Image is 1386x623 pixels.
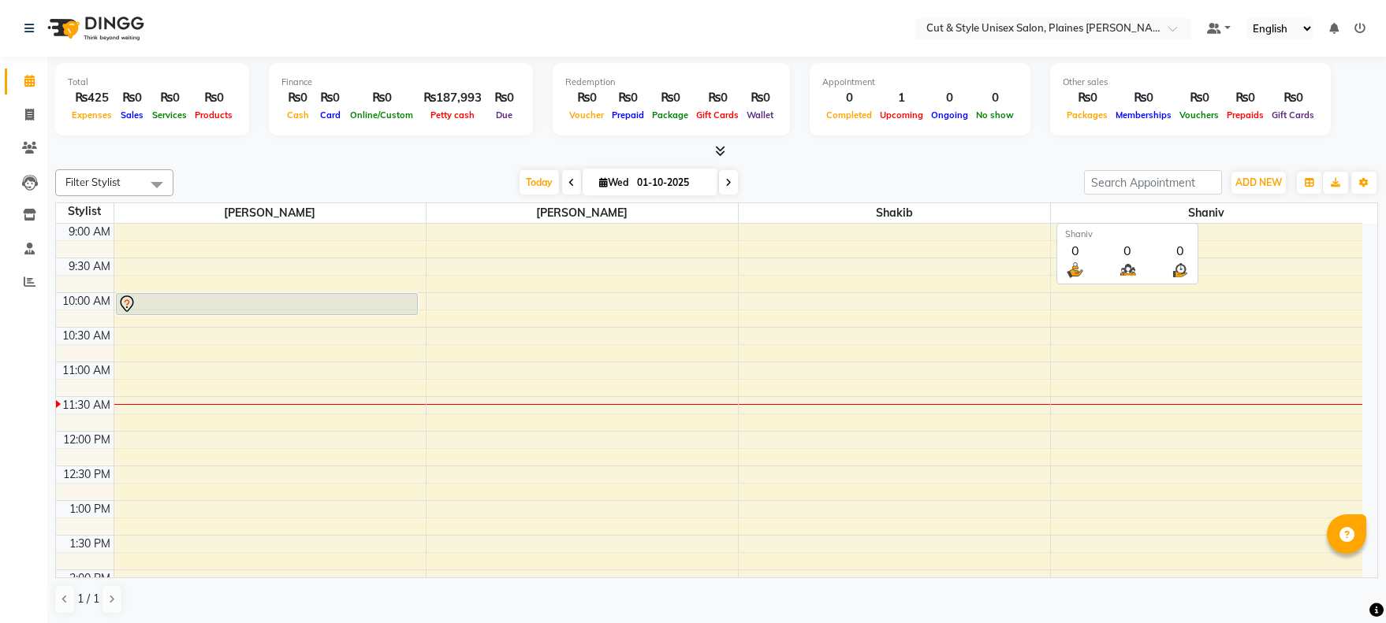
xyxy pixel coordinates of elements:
div: Total [68,76,237,89]
span: Prepaids [1223,109,1268,121]
span: Package [648,109,692,121]
div: Redemption [565,76,777,89]
div: 0 [972,89,1018,107]
div: 10:00 AM [59,293,114,310]
iframe: chat widget [1320,560,1370,607]
div: 2:00 PM [66,570,114,587]
div: [PERSON_NAME], TK01, 10:00 AM-10:20 AM, Hair Cut ([DEMOGRAPHIC_DATA]) [117,294,417,314]
span: Shakib [739,203,1050,223]
div: ₨0 [1063,89,1112,107]
span: Vouchers [1175,109,1223,121]
div: 0 [1170,241,1190,260]
div: 9:30 AM [65,258,114,275]
div: 11:00 AM [59,362,114,379]
span: ADD NEW [1235,176,1282,188]
div: Appointment [822,76,1018,89]
div: ₨0 [191,89,237,107]
span: Today [520,170,559,195]
span: Memberships [1112,109,1175,121]
div: Stylist [56,203,114,220]
div: Other sales [1063,76,1318,89]
span: Services [148,109,191,121]
div: 0 [927,89,972,107]
div: 12:00 PM [60,432,114,448]
span: Online/Custom [346,109,417,121]
div: ₨0 [565,89,608,107]
div: ₨0 [1268,89,1318,107]
span: Prepaid [608,109,648,121]
span: No show [972,109,1018,121]
span: Wallet [743,109,777,121]
div: ₨0 [148,89,191,107]
span: Gift Cards [692,109,743,121]
span: Card [316,109,345,121]
div: 1 [876,89,927,107]
div: ₨0 [608,89,648,107]
div: 11:30 AM [59,397,114,413]
div: Shaniv [1065,228,1190,241]
span: Upcoming [876,109,927,121]
img: logo [40,6,148,50]
span: Completed [822,109,876,121]
div: ₨0 [648,89,692,107]
span: Due [492,109,516,121]
span: [PERSON_NAME] [114,203,426,223]
button: ADD NEW [1231,172,1286,194]
div: ₨0 [116,89,148,107]
span: Packages [1063,109,1112,121]
div: ₨0 [743,89,777,107]
div: ₨0 [281,89,314,107]
div: ₨0 [488,89,520,107]
span: Wed [595,176,632,188]
span: Sales [117,109,147,121]
div: 1:00 PM [66,501,114,517]
div: ₨0 [1112,89,1175,107]
div: 9:00 AM [65,224,114,240]
div: ₨0 [346,89,417,107]
div: 1:30 PM [66,536,114,552]
div: ₨0 [1223,89,1268,107]
span: Shaniv [1051,203,1363,223]
span: Ongoing [927,109,972,121]
div: ₨425 [68,89,116,107]
div: 0 [822,89,876,107]
input: Search Appointment [1084,170,1222,195]
div: 12:30 PM [60,466,114,483]
span: Expenses [68,109,116,121]
span: Petty cash [427,109,479,121]
div: ₨0 [314,89,346,107]
input: 2025-10-01 [632,171,711,195]
div: 0 [1118,241,1138,260]
div: Finance [281,76,520,89]
div: ₨0 [692,89,743,107]
div: 0 [1065,241,1085,260]
img: serve.png [1065,260,1085,280]
span: 1 / 1 [77,591,99,607]
span: [PERSON_NAME] [427,203,738,223]
span: Gift Cards [1268,109,1318,121]
span: Cash [283,109,313,121]
div: ₨187,993 [417,89,488,107]
span: Filter Stylist [65,176,121,188]
span: Products [191,109,237,121]
div: ₨0 [1175,89,1223,107]
span: Voucher [565,109,608,121]
img: queue.png [1118,260,1138,280]
img: wait_time.png [1170,260,1190,280]
div: 10:30 AM [59,328,114,344]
